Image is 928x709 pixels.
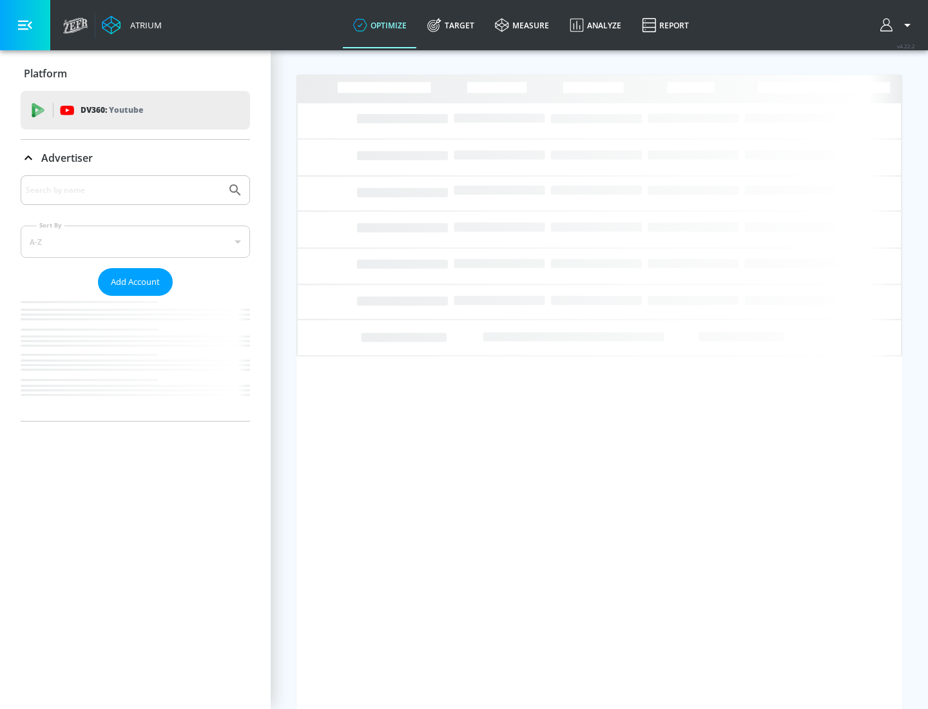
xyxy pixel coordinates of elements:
span: v 4.22.2 [897,43,915,50]
div: Advertiser [21,175,250,421]
p: Youtube [109,103,143,117]
button: Add Account [98,268,173,296]
label: Sort By [37,221,64,229]
div: DV360: Youtube [21,91,250,130]
a: Atrium [102,15,162,35]
p: DV360: [81,103,143,117]
a: Report [632,2,699,48]
input: Search by name [26,182,221,199]
span: Add Account [111,275,160,289]
a: Analyze [559,2,632,48]
p: Advertiser [41,151,93,165]
div: Advertiser [21,140,250,176]
p: Platform [24,66,67,81]
div: A-Z [21,226,250,258]
a: measure [485,2,559,48]
div: Atrium [125,19,162,31]
a: Target [417,2,485,48]
nav: list of Advertiser [21,296,250,421]
a: optimize [343,2,417,48]
div: Platform [21,55,250,92]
